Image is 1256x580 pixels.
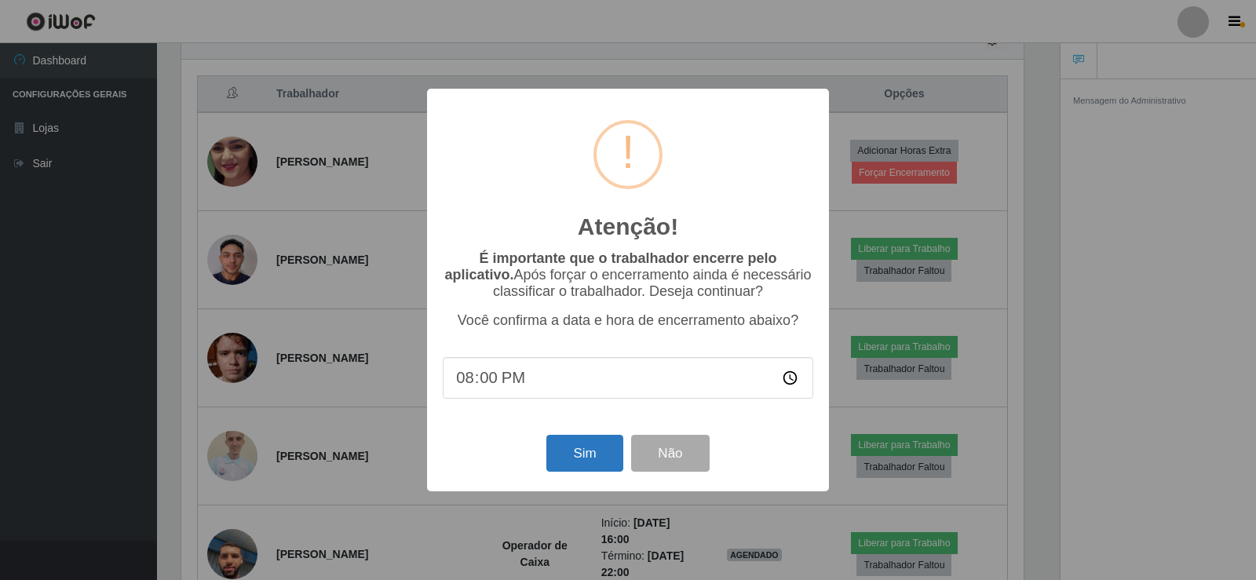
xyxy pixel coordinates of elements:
[444,250,776,283] b: É importante que o trabalhador encerre pelo aplicativo.
[578,213,678,241] h2: Atenção!
[443,312,813,329] p: Você confirma a data e hora de encerramento abaixo?
[631,435,709,472] button: Não
[443,250,813,300] p: Após forçar o encerramento ainda é necessário classificar o trabalhador. Deseja continuar?
[546,435,623,472] button: Sim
